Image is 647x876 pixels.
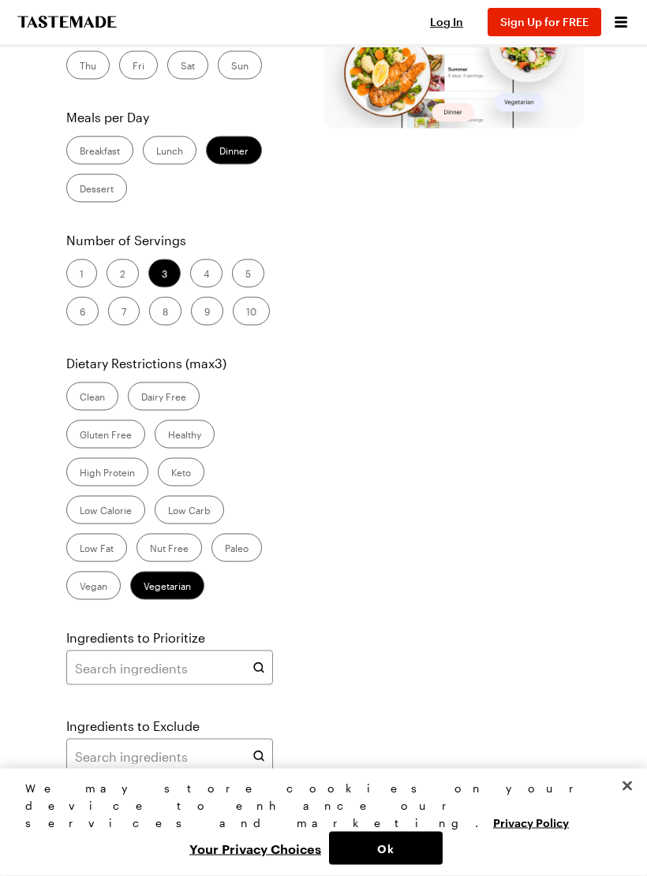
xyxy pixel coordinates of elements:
label: Nut Free [137,534,202,562]
label: 1 [66,259,97,288]
input: Search ingredients [66,739,273,773]
label: Breakfast [66,136,133,165]
label: Dairy Free [128,382,200,411]
label: Fri [119,51,158,80]
label: 9 [191,297,223,326]
p: Dietary Restrictions (max 3 ) [66,354,273,373]
label: 5 [232,259,264,288]
p: Meals per Day [66,108,273,127]
label: Ingredients to Exclude [66,717,200,736]
label: 6 [66,297,99,326]
button: Your Privacy Choices [181,832,329,865]
label: Low Carb [155,496,224,524]
button: Ok [329,832,443,865]
span: Sign Up for FREE [500,15,589,28]
a: More information about your privacy, opens in a new tab [493,814,569,829]
label: Dinner [206,136,262,165]
label: Clean [66,382,118,411]
label: Gluten Free [66,420,145,449]
label: Paleo [211,534,262,562]
label: Dessert [66,174,127,203]
label: 7 [108,297,140,326]
label: 10 [233,297,270,326]
label: Vegan [66,572,121,600]
label: Keto [158,458,204,486]
label: 2 [107,259,139,288]
label: 3 [148,259,181,288]
label: Healthy [155,420,215,449]
a: To Tastemade Home Page [16,16,118,28]
div: We may store cookies on your device to enhance our services and marketing. [25,780,608,832]
button: Sign Up for FREE [488,8,601,36]
label: Thu [66,51,110,80]
label: Vegetarian [130,572,204,600]
label: 4 [190,259,223,288]
button: Open menu [611,12,631,32]
label: Sun [218,51,262,80]
label: Lunch [143,136,196,165]
p: Number of Servings [66,231,273,250]
span: Log In [430,15,463,28]
label: High Protein [66,458,148,486]
label: Sat [167,51,208,80]
label: Low Calorie [66,496,145,524]
div: Privacy [25,780,608,865]
label: Ingredients to Prioritize [66,628,205,647]
input: Search ingredients [66,650,273,685]
button: Log In [415,14,478,30]
label: 8 [149,297,181,326]
button: Close [610,769,645,803]
label: Low Fat [66,534,127,562]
